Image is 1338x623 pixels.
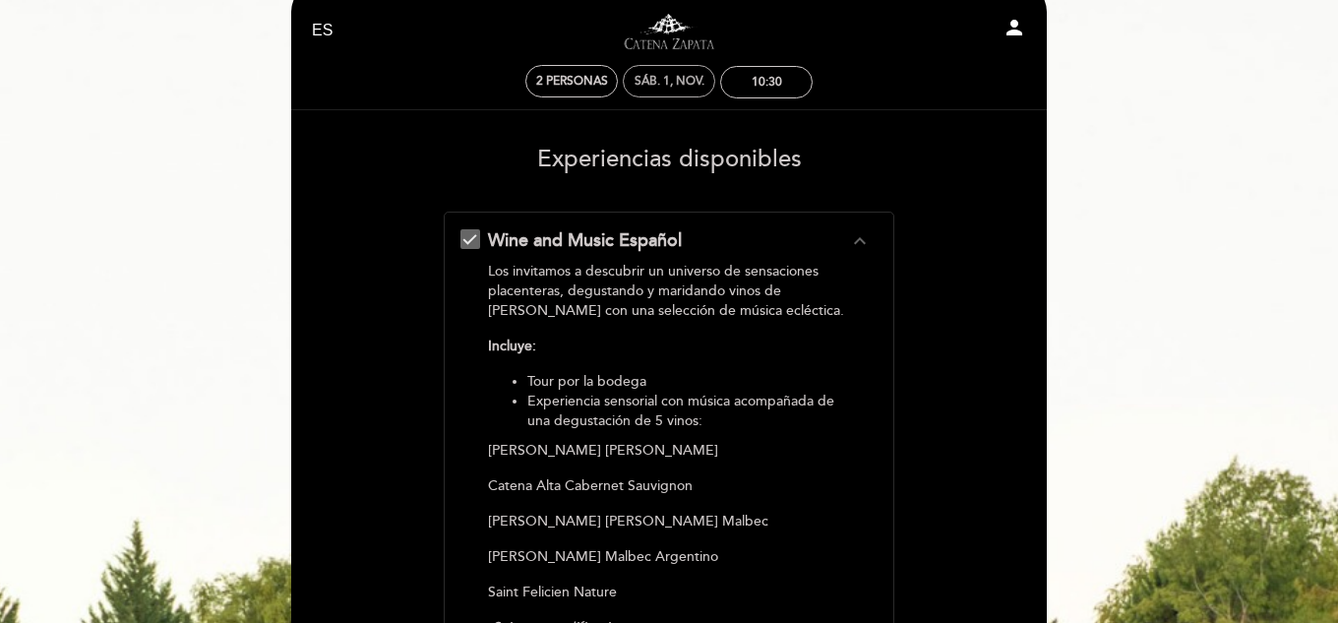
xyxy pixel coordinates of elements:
p: Catena Alta Cabernet Sauvignon [488,476,849,496]
p: Saint Felicien Nature [488,583,849,602]
span: Experiencias disponibles [537,145,802,173]
li: Tour por la bodega [527,372,849,392]
span: Wine and Music Español [488,229,682,251]
p: Los invitamos a descubrir un universo de sensaciones placenteras, degustando y maridando vinos de... [488,262,849,321]
span: 2 personas [536,74,608,89]
button: expand_less [842,228,878,254]
strong: Incluye: [488,338,536,354]
p: [PERSON_NAME] Malbec Argentino [488,547,849,567]
i: person [1003,16,1026,39]
p: [PERSON_NAME] [PERSON_NAME] [488,441,849,461]
div: 10:30 [752,75,782,90]
li: Experiencia sensorial con música acompañada de una degustación de 5 vinos: [527,392,849,431]
p: [PERSON_NAME] [PERSON_NAME] Malbec [488,512,849,531]
div: sáb. 1, nov. [635,74,704,89]
a: Visitas y degustaciones en La Pirámide [546,4,792,58]
button: person [1003,16,1026,46]
i: expand_less [848,229,872,253]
